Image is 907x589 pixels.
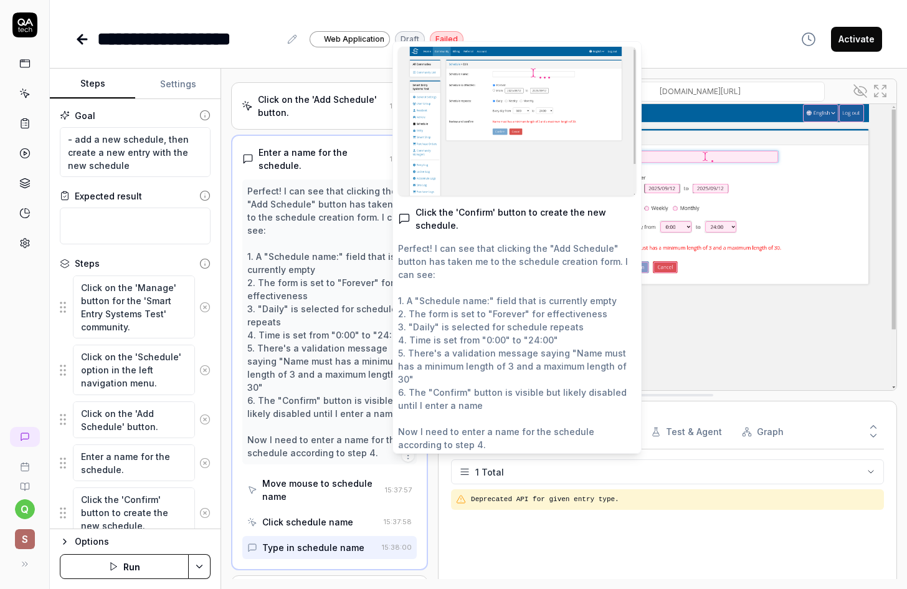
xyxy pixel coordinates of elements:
[75,534,211,549] div: Options
[416,206,636,232] div: Click the 'Confirm' button to create the new schedule.
[794,27,824,52] button: View version history
[50,69,135,99] button: Steps
[259,146,385,172] div: Enter a name for the schedule.
[195,358,216,383] button: Remove step
[5,452,44,472] a: Book a call with us
[390,155,417,163] time: 15:37:57
[651,414,722,449] button: Test & Agent
[195,295,216,320] button: Remove step
[850,81,870,101] button: Show all interative elements
[324,34,384,45] span: Web Application
[430,31,463,47] div: Failed
[242,472,417,508] button: Move mouse to schedule name15:37:57
[75,257,100,270] div: Steps
[10,427,40,447] a: New conversation
[384,517,412,526] time: 15:37:58
[870,81,890,101] button: Open in full screen
[742,414,784,449] button: Graph
[60,444,211,482] div: Suggestions
[60,554,189,579] button: Run
[390,102,417,110] time: 15:37:47
[60,487,211,538] div: Suggestions
[5,519,44,552] button: S
[395,31,425,47] div: Draft
[5,472,44,492] a: Documentation
[195,451,216,476] button: Remove step
[60,534,211,549] button: Options
[398,242,636,451] div: Perfect! I can see that clicking the "Add Schedule" button has taken me to the schedule creation ...
[135,69,221,99] button: Settings
[262,477,380,503] div: Move mouse to schedule name
[242,536,417,559] button: Type in schedule name15:38:00
[471,494,879,505] pre: Deprecated API for given entry type.
[310,31,390,47] a: Web Application
[195,407,216,432] button: Remove step
[831,27,882,52] button: Activate
[382,543,412,552] time: 15:38:00
[385,486,412,494] time: 15:37:57
[262,541,364,554] div: Type in schedule name
[15,529,35,549] span: S
[60,401,211,439] div: Suggestions
[439,104,896,390] img: Screenshot
[195,500,216,525] button: Remove step
[247,184,412,459] div: Perfect! I can see that clicking the "Add Schedule" button has taken me to the schedule creation ...
[75,189,142,203] div: Expected result
[262,515,353,529] div: Click schedule name
[60,275,211,339] div: Suggestions
[258,93,385,119] div: Click on the 'Add Schedule' button.
[15,499,35,519] button: q
[242,510,417,534] button: Click schedule name15:37:58
[60,344,211,395] div: Suggestions
[75,109,95,122] div: Goal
